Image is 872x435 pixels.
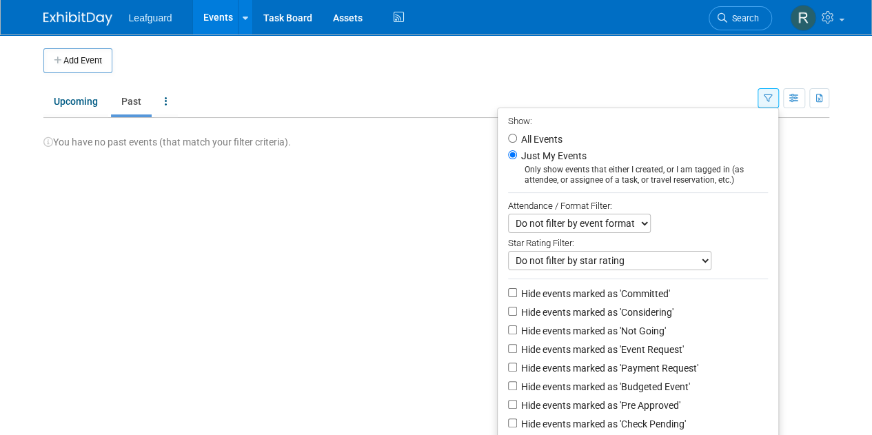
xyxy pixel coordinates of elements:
span: Search [727,13,759,23]
div: Only show events that either I created, or I am tagged in (as attendee, or assignee of a task, or... [508,165,768,185]
label: Just My Events [518,149,587,163]
span: Leafguard [129,12,172,23]
div: Star Rating Filter: [508,233,768,251]
label: Hide events marked as 'Budgeted Event' [518,380,690,394]
label: Hide events marked as 'Check Pending' [518,417,686,431]
div: Show: [508,112,768,129]
label: Hide events marked as 'Payment Request' [518,361,698,375]
button: Add Event [43,48,112,73]
img: Robert Patterson [790,5,816,31]
span: You have no past events (that match your filter criteria). [43,136,291,148]
a: Past [111,88,152,114]
div: Attendance / Format Filter: [508,198,768,214]
label: All Events [518,134,562,144]
label: Hide events marked as 'Committed' [518,287,670,301]
a: Search [709,6,772,30]
label: Hide events marked as 'Pre Approved' [518,398,680,412]
label: Hide events marked as 'Event Request' [518,343,684,356]
label: Hide events marked as 'Considering' [518,305,673,319]
img: ExhibitDay [43,12,112,26]
a: Upcoming [43,88,108,114]
label: Hide events marked as 'Not Going' [518,324,666,338]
